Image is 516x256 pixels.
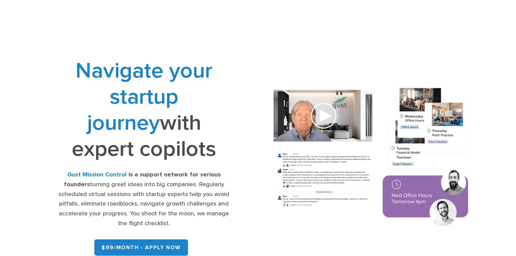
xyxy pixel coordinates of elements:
span: Navigate your startup journey [75,58,212,136]
strong: is a support network for serious founders [64,171,221,188]
strong: Gust Mission Control [67,171,127,178]
h1: with expert copilots [57,58,231,162]
div: turning great ideas into big companies. Regularly scheduled virtual sessions with startup experts... [57,170,231,229]
a: $99/month - APPLY NOW [94,239,188,256]
img: Composition of calendar events, a video call presentation, and chat rooms [263,80,481,236]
